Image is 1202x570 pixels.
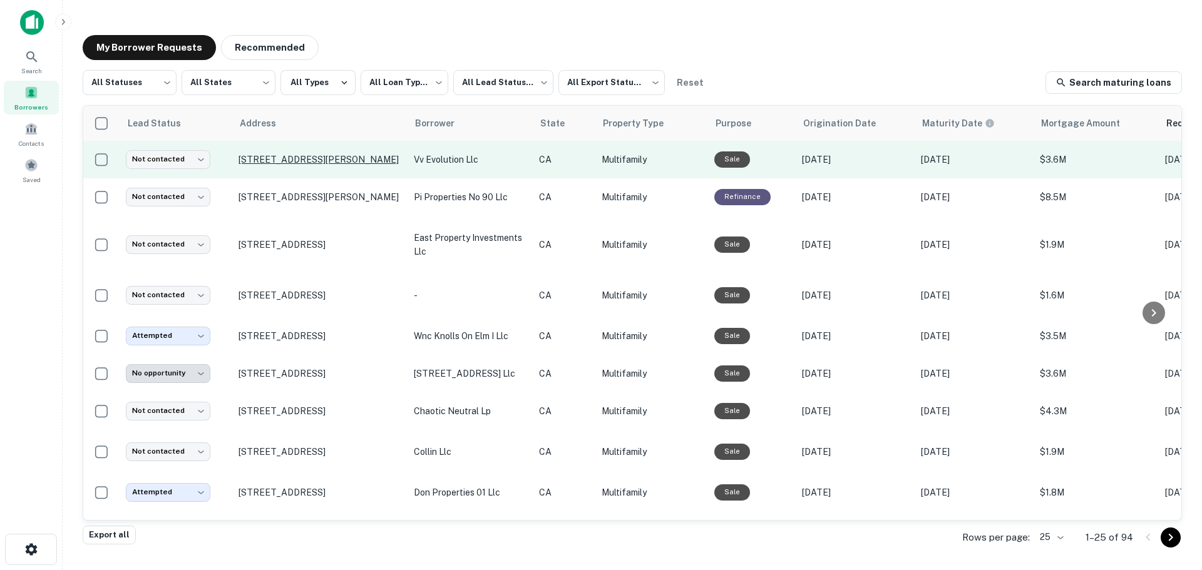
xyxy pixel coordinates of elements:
span: Saved [23,175,41,185]
div: Sale [714,237,750,252]
div: Sale [714,365,750,381]
div: This loan purpose was for refinancing [714,189,771,205]
p: Multifamily [602,190,702,204]
p: [DATE] [802,404,908,418]
p: [STREET_ADDRESS] [239,446,401,457]
p: [DATE] [802,445,908,459]
p: east property investments llc [414,231,527,258]
p: CA [539,238,589,252]
p: [STREET_ADDRESS] [239,290,401,301]
p: $3.5M [1040,329,1153,343]
th: Property Type [595,106,708,141]
p: [STREET_ADDRESS] [239,368,401,379]
p: [DATE] [802,329,908,343]
p: CA [539,367,589,380]
span: Origination Date [803,116,892,131]
th: Maturity dates displayed may be estimated. Please contact the lender for the most accurate maturi... [915,106,1034,141]
span: Address [240,116,292,131]
div: Sale [714,287,750,303]
th: Purpose [708,106,796,141]
button: Recommended [221,35,319,60]
th: Mortgage Amount [1034,106,1159,141]
div: Sale [714,328,750,344]
p: $3.6M [1040,367,1153,380]
div: All States [182,66,275,99]
p: Rows per page: [962,530,1030,545]
p: [DATE] [802,367,908,380]
p: vv evolution llc [414,153,527,166]
p: CA [539,153,589,166]
div: Attempted [126,327,210,345]
p: [STREET_ADDRESS][PERSON_NAME] [239,191,401,203]
p: $1.9M [1040,238,1153,252]
p: Multifamily [602,329,702,343]
th: Borrower [408,106,533,141]
div: 25 [1035,528,1066,546]
div: Attempted [126,483,210,501]
p: $8.5M [1040,190,1153,204]
a: Search maturing loans [1045,71,1182,94]
p: CA [539,288,589,302]
p: $1.8M [1040,486,1153,499]
div: Not contacted [126,235,210,253]
div: Contacts [4,117,59,151]
div: All Loan Types [361,66,448,99]
p: [DATE] [921,445,1027,459]
div: Not contacted [126,150,210,168]
p: [STREET_ADDRESS] [239,405,401,417]
p: [STREET_ADDRESS] [239,330,401,342]
button: Go to next page [1161,527,1181,547]
p: [DATE] [921,238,1027,252]
span: Purpose [716,116,768,131]
div: Not contacted [126,402,210,420]
th: Lead Status [120,106,232,141]
th: State [533,106,595,141]
p: [STREET_ADDRESS] [239,239,401,250]
p: [DATE] [921,404,1027,418]
p: Multifamily [602,445,702,459]
th: Origination Date [796,106,915,141]
p: [DATE] [802,486,908,499]
div: Not contacted [126,286,210,304]
p: [STREET_ADDRESS][PERSON_NAME] [239,154,401,165]
th: Address [232,106,408,141]
p: [DATE] [802,190,908,204]
span: Search [21,66,42,76]
span: Contacts [19,138,44,148]
div: Not contacted [126,188,210,206]
p: [DATE] [802,288,908,302]
span: Maturity dates displayed may be estimated. Please contact the lender for the most accurate maturi... [922,116,1011,130]
a: Saved [4,153,59,187]
p: [DATE] [921,153,1027,166]
div: All Export Statuses [558,66,665,99]
p: $4.3M [1040,404,1153,418]
p: - [414,288,527,302]
div: Maturity dates displayed may be estimated. Please contact the lender for the most accurate maturi... [922,116,995,130]
p: Multifamily [602,404,702,418]
p: [DATE] [921,486,1027,499]
p: Multifamily [602,486,702,499]
button: All Types [280,70,356,95]
div: Borrowers [4,81,59,115]
p: [DATE] [921,367,1027,380]
div: Sale [714,403,750,419]
button: Export all [83,526,136,544]
div: All Lead Statuses [453,66,553,99]
div: Sale [714,444,750,459]
p: [DATE] [802,153,908,166]
span: Borrowers [14,102,48,112]
span: Mortgage Amount [1041,116,1136,131]
p: pi properties no 90 llc [414,190,527,204]
p: wnc knolls on elm i llc [414,329,527,343]
p: Multifamily [602,238,702,252]
span: Borrower [415,116,471,131]
div: Search [4,44,59,78]
span: Lead Status [127,116,197,131]
p: [DATE] [921,329,1027,343]
span: Property Type [603,116,680,131]
img: capitalize-icon.png [20,10,44,35]
div: Not contacted [126,442,210,461]
p: CA [539,445,589,459]
p: $1.9M [1040,445,1153,459]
